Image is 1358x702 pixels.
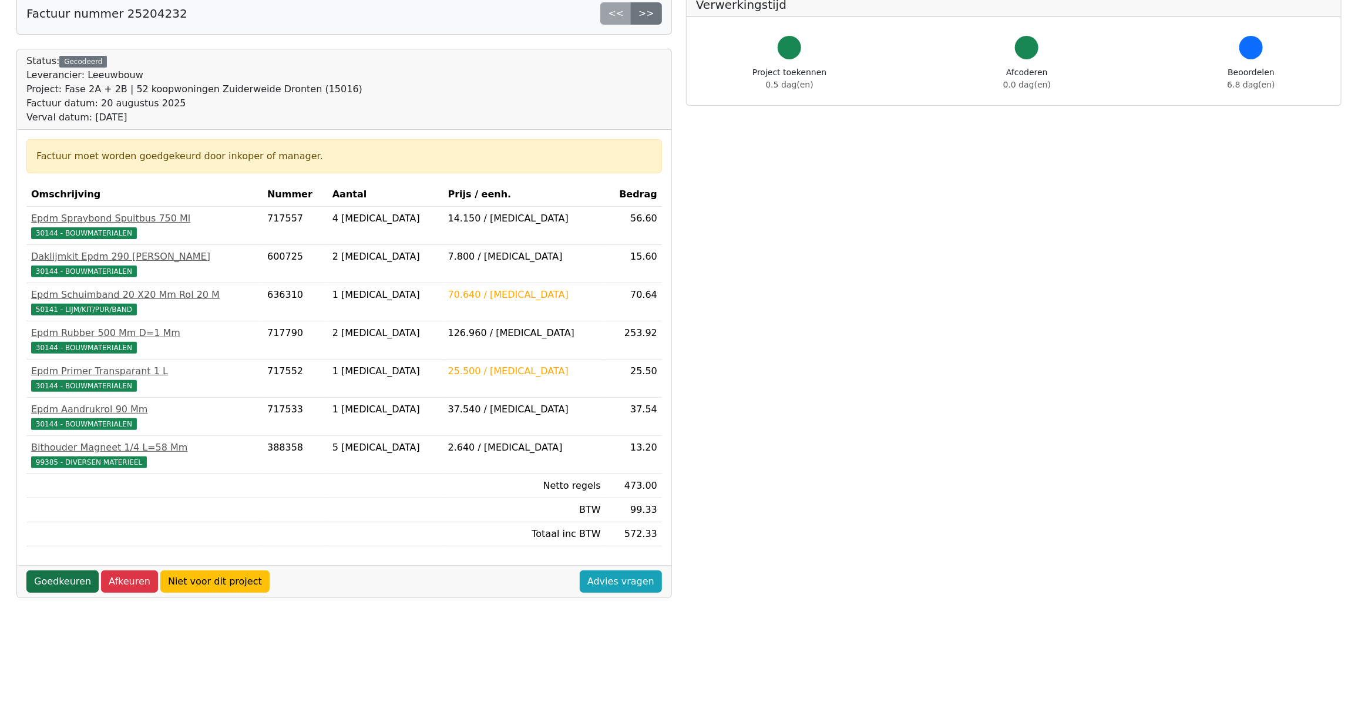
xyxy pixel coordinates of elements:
a: Bithouder Magneet 1/4 L=58 Mm99385 - DIVERSEN MATERIEEL [31,441,258,469]
div: Status: [26,54,362,125]
a: Epdm Aandrukrol 90 Mm30144 - BOUWMATERIALEN [31,402,258,431]
a: Epdm Rubber 500 Mm D=1 Mm30144 - BOUWMATERIALEN [31,326,258,354]
div: 14.150 / [MEDICAL_DATA] [448,211,601,226]
td: 56.60 [606,207,662,245]
span: 6.8 dag(en) [1228,80,1275,89]
td: 717533 [263,398,328,436]
div: 2 [MEDICAL_DATA] [332,326,439,340]
h5: Factuur nummer 25204232 [26,6,187,21]
td: 717790 [263,321,328,360]
div: 1 [MEDICAL_DATA] [332,402,439,417]
td: 388358 [263,436,328,474]
a: Goedkeuren [26,570,99,593]
span: 30144 - BOUWMATERIALEN [31,227,137,239]
a: Niet voor dit project [160,570,270,593]
a: Afkeuren [101,570,158,593]
td: 717552 [263,360,328,398]
td: 717557 [263,207,328,245]
span: 30144 - BOUWMATERIALEN [31,266,137,277]
td: Netto regels [443,474,606,498]
a: Daklijmkit Epdm 290 [PERSON_NAME]30144 - BOUWMATERIALEN [31,250,258,278]
td: 473.00 [606,474,662,498]
th: Prijs / eenh. [443,183,606,207]
td: Totaal inc BTW [443,522,606,546]
div: 2.640 / [MEDICAL_DATA] [448,441,601,455]
div: 70.640 / [MEDICAL_DATA] [448,288,601,302]
span: 50141 - LIJM/KIT/PUR/BAND [31,304,137,315]
div: Leverancier: Leeuwbouw [26,68,362,82]
a: Advies vragen [580,570,662,593]
a: Epdm Spraybond Spuitbus 750 Ml30144 - BOUWMATERIALEN [31,211,258,240]
td: 25.50 [606,360,662,398]
th: Omschrijving [26,183,263,207]
th: Bedrag [606,183,662,207]
span: 30144 - BOUWMATERIALEN [31,418,137,430]
div: 2 [MEDICAL_DATA] [332,250,439,264]
td: 636310 [263,283,328,321]
th: Nummer [263,183,328,207]
td: 37.54 [606,398,662,436]
div: 25.500 / [MEDICAL_DATA] [448,364,601,378]
td: 13.20 [606,436,662,474]
td: 572.33 [606,522,662,546]
a: Epdm Primer Transparant 1 L30144 - BOUWMATERIALEN [31,364,258,392]
td: 600725 [263,245,328,283]
td: 70.64 [606,283,662,321]
td: 15.60 [606,245,662,283]
div: 4 [MEDICAL_DATA] [332,211,439,226]
div: Epdm Schuimband 20 X20 Mm Rol 20 M [31,288,258,302]
div: Factuur datum: 20 augustus 2025 [26,96,362,110]
div: Factuur moet worden goedgekeurd door inkoper of manager. [36,149,652,163]
div: 1 [MEDICAL_DATA] [332,364,439,378]
div: 126.960 / [MEDICAL_DATA] [448,326,601,340]
td: 253.92 [606,321,662,360]
div: Verval datum: [DATE] [26,110,362,125]
div: 5 [MEDICAL_DATA] [332,441,439,455]
span: 0.0 dag(en) [1003,80,1051,89]
td: BTW [443,498,606,522]
div: Epdm Aandrukrol 90 Mm [31,402,258,417]
div: Bithouder Magneet 1/4 L=58 Mm [31,441,258,455]
span: 99385 - DIVERSEN MATERIEEL [31,456,147,468]
div: Project: Fase 2A + 2B | 52 koopwoningen Zuiderweide Dronten (15016) [26,82,362,96]
div: Gecodeerd [59,56,107,68]
a: Epdm Schuimband 20 X20 Mm Rol 20 M50141 - LIJM/KIT/PUR/BAND [31,288,258,316]
a: >> [631,2,662,25]
span: 30144 - BOUWMATERIALEN [31,380,137,392]
div: Epdm Spraybond Spuitbus 750 Ml [31,211,258,226]
div: Epdm Rubber 500 Mm D=1 Mm [31,326,258,340]
div: Project toekennen [752,66,826,91]
th: Aantal [328,183,443,207]
span: 30144 - BOUWMATERIALEN [31,342,137,354]
div: 37.540 / [MEDICAL_DATA] [448,402,601,417]
span: 0.5 dag(en) [766,80,814,89]
div: 7.800 / [MEDICAL_DATA] [448,250,601,264]
div: Daklijmkit Epdm 290 [PERSON_NAME] [31,250,258,264]
div: Epdm Primer Transparant 1 L [31,364,258,378]
td: 99.33 [606,498,662,522]
div: 1 [MEDICAL_DATA] [332,288,439,302]
div: Afcoderen [1003,66,1051,91]
div: Beoordelen [1228,66,1275,91]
